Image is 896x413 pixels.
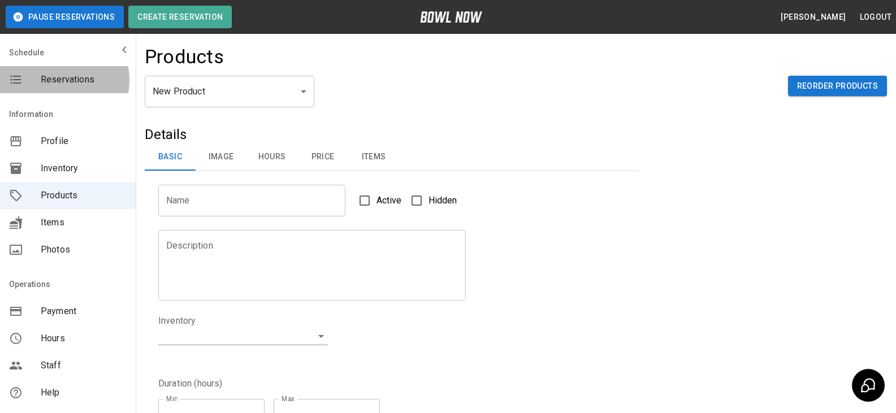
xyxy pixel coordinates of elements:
[855,7,896,28] button: Logout
[41,305,127,318] span: Payment
[41,189,127,202] span: Products
[376,194,402,207] span: Active
[145,76,314,107] div: New Product
[41,243,127,257] span: Photos
[41,73,127,86] span: Reservations
[348,144,399,171] button: Items
[158,377,222,390] legend: Duration (hours)
[158,314,196,327] legend: Inventory
[128,6,232,28] button: Create Reservation
[788,76,887,97] button: Reorder Products
[776,7,850,28] button: [PERSON_NAME]
[41,216,127,229] span: Items
[405,189,457,212] label: Hidden products will not be visible to customers. You can still create and use them for bookings.
[41,386,127,399] span: Help
[145,144,196,171] button: Basic
[41,134,127,148] span: Profile
[196,144,246,171] button: Image
[428,194,457,207] span: Hidden
[420,11,482,23] img: logo
[145,125,639,144] h5: Details
[41,332,127,345] span: Hours
[41,359,127,372] span: Staff
[145,144,639,171] div: basic tabs example
[145,45,224,69] h4: Products
[297,144,348,171] button: Price
[246,144,297,171] button: Hours
[41,162,127,175] span: Inventory
[6,6,124,28] button: Pause Reservations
